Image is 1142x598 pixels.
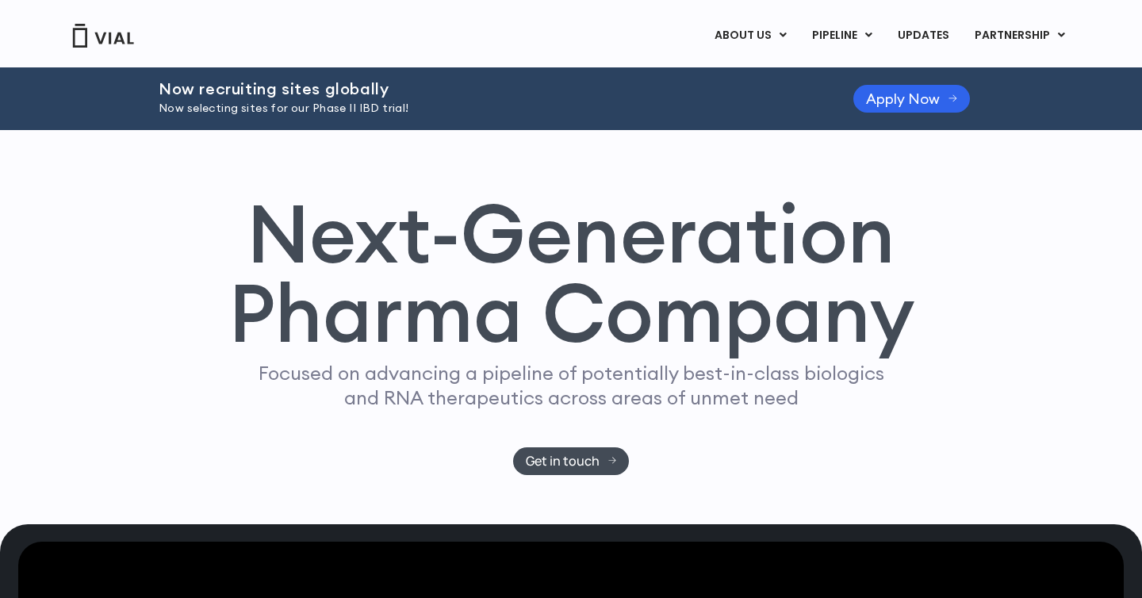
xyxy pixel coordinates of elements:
img: Vial Logo [71,24,135,48]
span: Get in touch [526,455,600,467]
a: PIPELINEMenu Toggle [799,22,884,49]
a: UPDATES [885,22,961,49]
h1: Next-Generation Pharma Company [228,194,914,354]
a: Get in touch [513,447,630,475]
a: PARTNERSHIPMenu Toggle [962,22,1078,49]
h2: Now recruiting sites globally [159,80,814,98]
p: Focused on advancing a pipeline of potentially best-in-class biologics and RNA therapeutics acros... [251,361,891,410]
a: Apply Now [853,85,970,113]
a: ABOUT USMenu Toggle [702,22,799,49]
p: Now selecting sites for our Phase II IBD trial! [159,100,814,117]
span: Apply Now [866,93,940,105]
